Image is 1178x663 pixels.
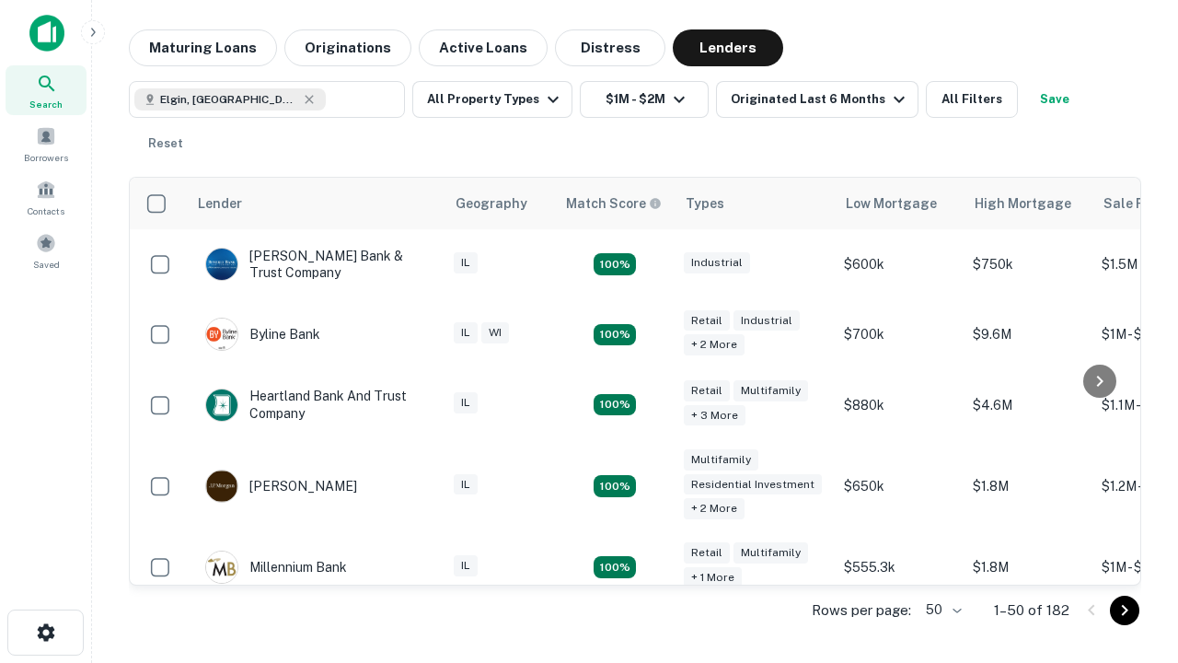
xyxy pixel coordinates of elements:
div: Matching Properties: 19, hasApolloMatch: undefined [594,394,636,416]
div: Matching Properties: 16, hasApolloMatch: undefined [594,556,636,578]
td: $750k [964,229,1092,299]
div: [PERSON_NAME] Bank & Trust Company [205,248,426,281]
th: High Mortgage [964,178,1092,229]
div: Retail [684,310,730,331]
img: capitalize-icon.png [29,15,64,52]
div: Multifamily [684,449,758,471]
div: Matching Properties: 25, hasApolloMatch: undefined [594,475,636,497]
span: Elgin, [GEOGRAPHIC_DATA], [GEOGRAPHIC_DATA] [160,91,298,108]
div: Low Mortgage [846,192,937,215]
td: $4.6M [964,369,1092,439]
div: IL [454,474,478,495]
div: Residential Investment [684,474,822,495]
div: + 2 more [684,334,745,355]
td: $650k [835,440,964,533]
div: IL [454,392,478,413]
div: Retail [684,380,730,401]
button: Active Loans [419,29,548,66]
button: Reset [136,125,195,162]
td: $9.6M [964,299,1092,369]
div: Originated Last 6 Months [731,88,910,110]
td: $700k [835,299,964,369]
div: + 2 more [684,498,745,519]
button: All Property Types [412,81,572,118]
div: Millennium Bank [205,551,347,584]
span: Search [29,97,63,111]
div: [PERSON_NAME] [205,470,357,503]
div: Lender [198,192,242,215]
div: Multifamily [733,542,808,564]
div: IL [454,555,478,576]
td: $1.8M [964,532,1092,602]
td: $555.3k [835,532,964,602]
div: Matching Properties: 19, hasApolloMatch: undefined [594,324,636,346]
span: Saved [33,257,60,272]
button: All Filters [926,81,1018,118]
th: Lender [187,178,445,229]
button: Originations [284,29,411,66]
span: Borrowers [24,150,68,165]
img: picture [206,249,237,280]
div: + 3 more [684,405,745,426]
button: Originated Last 6 Months [716,81,918,118]
div: Byline Bank [205,318,320,351]
div: Retail [684,542,730,564]
td: $600k [835,229,964,299]
p: Rows per page: [812,599,911,622]
div: Matching Properties: 28, hasApolloMatch: undefined [594,253,636,275]
h6: Match Score [566,193,658,214]
td: $1.8M [964,440,1092,533]
span: Contacts [28,204,64,218]
button: $1M - $2M [580,81,709,118]
div: Types [686,192,724,215]
button: Lenders [673,29,783,66]
div: Heartland Bank And Trust Company [205,388,426,421]
div: + 1 more [684,567,742,588]
a: Contacts [6,172,87,222]
a: Borrowers [6,119,87,169]
div: IL [454,322,478,343]
th: Types [675,178,835,229]
button: Go to next page [1110,596,1139,625]
button: Distress [555,29,665,66]
img: picture [206,390,237,421]
p: 1–50 of 182 [994,599,1069,622]
img: picture [206,319,237,350]
div: High Mortgage [975,192,1071,215]
button: Save your search to get updates of matches that match your search criteria. [1025,81,1084,118]
div: Industrial [733,310,800,331]
div: Capitalize uses an advanced AI algorithm to match your search with the best lender. The match sco... [566,193,662,214]
div: WI [481,322,509,343]
div: Industrial [684,252,750,273]
iframe: Chat Widget [1086,516,1178,604]
td: $880k [835,369,964,439]
button: Maturing Loans [129,29,277,66]
a: Saved [6,226,87,275]
img: picture [206,552,237,583]
div: IL [454,252,478,273]
img: picture [206,471,237,502]
div: Multifamily [733,380,808,401]
th: Capitalize uses an advanced AI algorithm to match your search with the best lender. The match sco... [555,178,675,229]
th: Low Mortgage [835,178,964,229]
div: Geography [456,192,527,215]
a: Search [6,65,87,115]
th: Geography [445,178,555,229]
div: 50 [918,597,964,623]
